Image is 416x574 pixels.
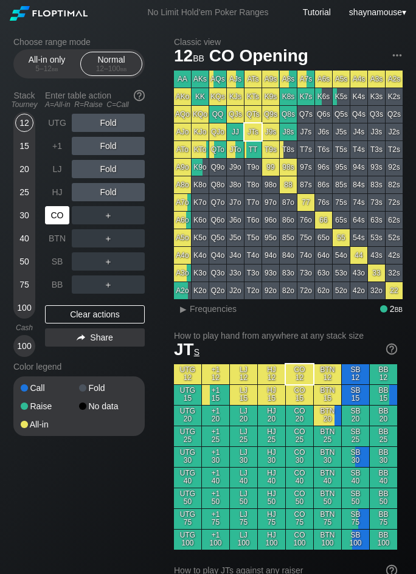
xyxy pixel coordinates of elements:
[286,447,313,467] div: CO 30
[244,282,262,299] div: T2o
[77,334,85,341] img: share.864f2f62.svg
[350,141,367,158] div: T4s
[368,141,385,158] div: T3s
[21,64,72,73] div: 5 – 12
[258,488,285,508] div: HJ 50
[202,426,229,446] div: +1 25
[262,212,279,229] div: 96o
[333,176,350,193] div: 85s
[280,159,297,176] div: 98s
[370,426,397,446] div: BB 25
[314,426,341,446] div: BTN 25
[297,229,314,246] div: 75o
[202,364,229,384] div: +1 12
[368,88,385,105] div: K3s
[209,212,226,229] div: Q6o
[133,89,146,102] img: help.32db89a4.svg
[370,385,397,405] div: BB 15
[370,488,397,508] div: BB 50
[350,265,367,282] div: 43o
[333,159,350,176] div: 95s
[297,212,314,229] div: 76o
[174,331,397,341] h2: How to play hand from anywhere at any stack size
[202,509,229,529] div: +1 75
[368,159,385,176] div: 93s
[10,6,88,21] img: Floptimal logo
[342,468,369,488] div: SB 40
[349,7,402,17] span: shaynamouse
[333,141,350,158] div: T5s
[174,509,201,529] div: UTG 75
[368,265,385,282] div: 33
[45,100,145,109] div: A=All-in R=Raise C=Call
[79,402,137,410] div: No data
[258,447,285,467] div: HJ 30
[174,488,201,508] div: UTG 50
[244,212,262,229] div: T6o
[315,159,332,176] div: 96s
[315,141,332,158] div: T6s
[83,52,139,75] div: Normal
[209,71,226,88] div: AQs
[386,123,403,140] div: J2s
[314,406,341,426] div: BTN 20
[227,176,244,193] div: J8o
[192,282,209,299] div: K2o
[15,206,33,224] div: 30
[350,229,367,246] div: 54s
[202,447,229,467] div: +1 30
[192,229,209,246] div: K5o
[297,247,314,264] div: 74o
[192,159,209,176] div: K9o
[45,275,69,294] div: BB
[86,64,137,73] div: 12 – 100
[333,71,350,88] div: A5s
[315,247,332,264] div: 64o
[314,364,341,384] div: BTN 12
[314,509,341,529] div: BTN 75
[280,265,297,282] div: 83o
[262,141,279,158] div: T9s
[342,406,369,426] div: SB 20
[333,212,350,229] div: 65s
[315,229,332,246] div: 65o
[172,47,206,67] span: 12
[286,385,313,405] div: CO 15
[315,282,332,299] div: 62o
[244,106,262,123] div: QTs
[230,385,257,405] div: LJ 15
[262,229,279,246] div: 95o
[192,265,209,282] div: K3o
[174,71,191,88] div: AA
[333,106,350,123] div: Q5s
[174,176,191,193] div: A8o
[262,159,279,176] div: 99
[386,194,403,211] div: 72s
[52,64,58,73] span: bb
[280,212,297,229] div: 86o
[192,71,209,88] div: AKs
[227,282,244,299] div: J2o
[262,247,279,264] div: 94o
[280,194,297,211] div: 87o
[45,183,69,201] div: HJ
[45,206,69,224] div: CO
[333,123,350,140] div: J5s
[368,71,385,88] div: A3s
[227,229,244,246] div: J5o
[386,88,403,105] div: K2s
[342,364,369,384] div: SB 12
[192,88,209,105] div: KK
[370,406,397,426] div: BB 20
[342,488,369,508] div: SB 50
[192,106,209,123] div: KQo
[230,426,257,446] div: LJ 25
[45,160,69,178] div: LJ
[209,229,226,246] div: Q5o
[192,123,209,140] div: KJo
[342,447,369,467] div: SB 30
[380,304,403,314] div: 2
[207,47,310,67] span: CO Opening
[72,206,145,224] div: ＋
[346,5,408,19] div: ▾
